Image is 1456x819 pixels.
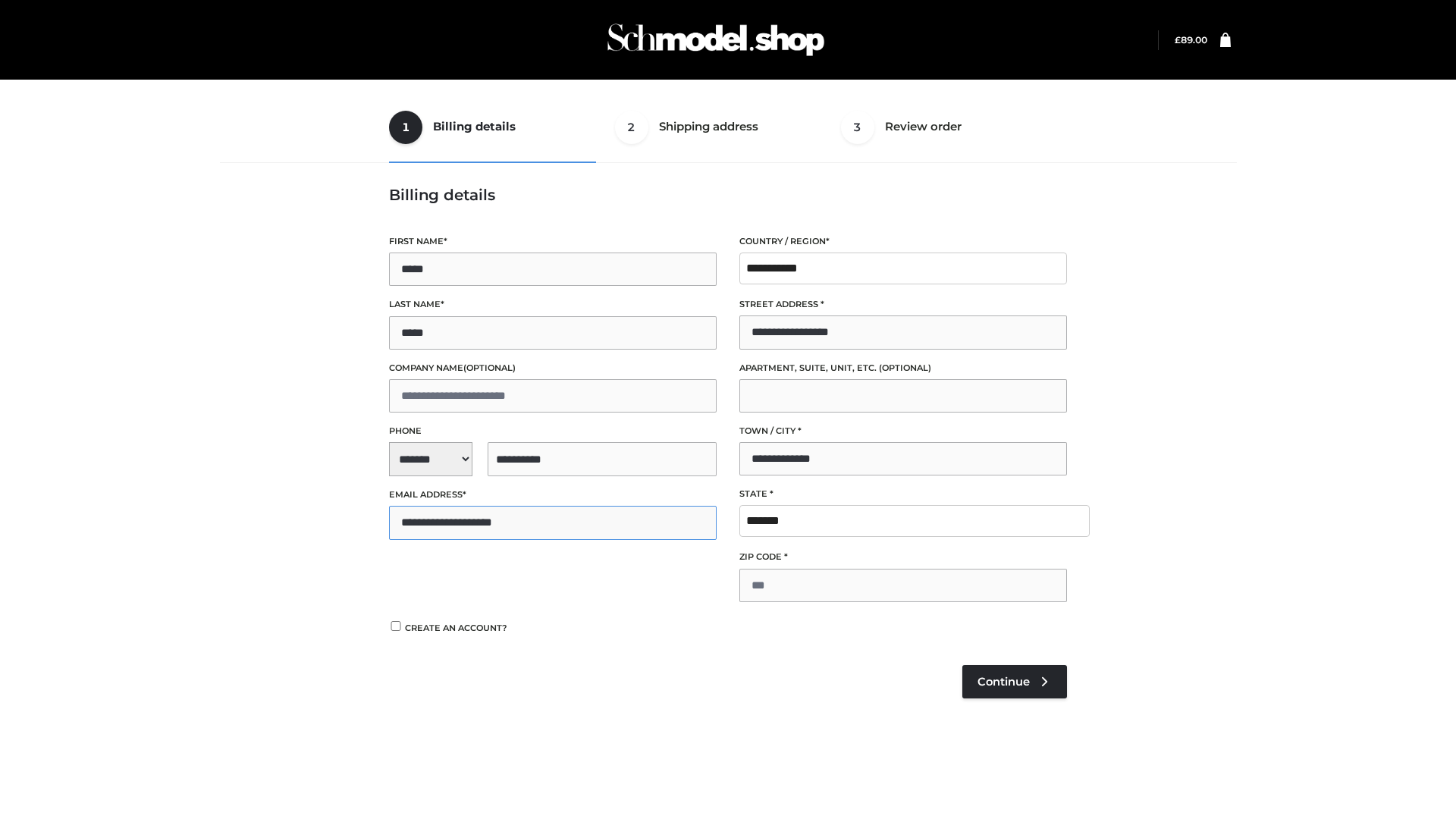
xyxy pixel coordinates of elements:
label: Email address [389,488,717,502]
label: First name [389,234,717,249]
a: £89.00 [1175,34,1207,45]
label: Phone [389,424,717,438]
span: (optional) [463,362,516,373]
label: Town / City [739,424,1067,438]
span: (optional) [879,362,931,373]
label: Street address [739,297,1067,312]
span: Create an account? [405,623,507,633]
label: Apartment, suite, unit, etc. [739,361,1067,375]
img: Schmodel Admin 964 [602,10,830,70]
label: ZIP Code [739,550,1067,564]
label: Last name [389,297,717,312]
label: State [739,487,1067,501]
h3: Billing details [389,186,1067,204]
bdi: 89.00 [1175,34,1207,45]
span: £ [1175,34,1181,45]
label: Company name [389,361,717,375]
a: Continue [962,665,1067,698]
span: Continue [977,675,1030,689]
label: Country / Region [739,234,1067,249]
input: Create an account? [389,621,403,631]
